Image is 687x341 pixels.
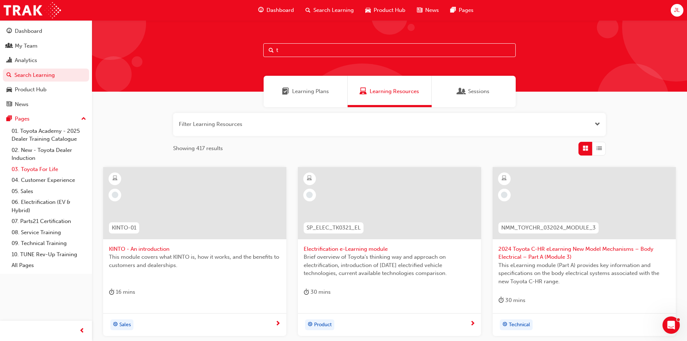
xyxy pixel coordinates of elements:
[275,321,281,327] span: next-icon
[445,3,479,18] a: pages-iconPages
[119,321,131,329] span: Sales
[3,39,89,53] a: My Team
[79,327,85,336] span: prev-icon
[298,167,481,336] a: SP_ELEC_TK0321_ELElectrification e-Learning moduleBrief overview of Toyota’s thinking way and app...
[498,296,504,305] span: duration-icon
[305,6,311,15] span: search-icon
[6,101,12,108] span: news-icon
[173,144,223,153] span: Showing 417 results
[3,25,89,38] a: Dashboard
[671,4,683,17] button: JL
[3,83,89,96] a: Product Hub
[509,321,530,329] span: Technical
[3,112,89,126] button: Pages
[493,167,676,336] a: NMM_TOYCHR_032024_MODULE_32024 Toyota C-HR eLearning New Model Mechanisms – Body Electrical – Par...
[595,120,600,128] button: Open the filter
[292,87,329,96] span: Learning Plans
[313,6,354,14] span: Search Learning
[109,245,281,253] span: KINTO - An introduction
[9,249,89,260] a: 10. TUNE Rev-Up Training
[417,6,422,15] span: news-icon
[374,6,405,14] span: Product Hub
[360,3,411,18] a: car-iconProduct Hub
[9,126,89,145] a: 01. Toyota Academy - 2025 Dealer Training Catalogue
[15,27,42,35] div: Dashboard
[9,216,89,227] a: 07. Parts21 Certification
[9,145,89,164] a: 02. New - Toyota Dealer Induction
[596,144,602,153] span: List
[6,28,12,35] span: guage-icon
[306,192,313,198] span: learningRecordVerb_NONE-icon
[9,238,89,249] a: 09. Technical Training
[113,174,118,183] span: learningResourceType_ELEARNING-icon
[3,98,89,111] a: News
[3,23,89,112] button: DashboardMy TeamAnalyticsSearch LearningProduct HubNews
[282,87,289,96] span: Learning Plans
[498,261,670,286] span: This eLearning module (Part A) provides key information and specifications on the body electrical...
[4,2,61,18] img: Trak
[304,245,475,253] span: Electrification e-Learning module
[103,167,286,336] a: KINTO-01KINTO - An introductionThis module covers what KINTO is, how it works, and the benefits t...
[15,86,47,94] div: Product Hub
[304,288,331,297] div: 30 mins
[15,115,30,123] div: Pages
[468,87,489,96] span: Sessions
[267,6,294,14] span: Dashboard
[6,57,12,64] span: chart-icon
[258,6,264,15] span: guage-icon
[9,175,89,186] a: 04. Customer Experience
[6,87,12,93] span: car-icon
[112,192,118,198] span: learningRecordVerb_NONE-icon
[15,100,28,109] div: News
[432,76,516,107] a: SessionsSessions
[425,6,439,14] span: News
[501,192,507,198] span: learningRecordVerb_NONE-icon
[264,76,348,107] a: Learning PlansLearning Plans
[304,253,475,277] span: Brief overview of Toyota’s thinking way and approach on electrification, introduction of [DATE] e...
[450,6,456,15] span: pages-icon
[498,296,525,305] div: 30 mins
[3,54,89,67] a: Analytics
[348,76,432,107] a: Learning ResourcesLearning Resources
[9,227,89,238] a: 08. Service Training
[15,42,38,50] div: My Team
[113,320,118,329] span: target-icon
[109,253,281,269] span: This module covers what KINTO is, how it works, and the benefits to customers and dealerships.
[9,260,89,271] a: All Pages
[662,316,680,334] iframe: Intercom live chat
[300,3,360,18] a: search-iconSearch Learning
[411,3,445,18] a: news-iconNews
[269,46,274,54] span: Search
[15,56,37,65] div: Analytics
[458,87,465,96] span: Sessions
[470,321,475,327] span: next-icon
[459,6,474,14] span: Pages
[263,43,516,57] input: Search...
[307,174,312,183] span: learningResourceType_ELEARNING-icon
[81,114,86,124] span: up-icon
[9,164,89,175] a: 03. Toyota For Life
[304,288,309,297] span: duration-icon
[3,69,89,82] a: Search Learning
[498,245,670,261] span: 2024 Toyota C-HR eLearning New Model Mechanisms – Body Electrical – Part A (Module 3)
[109,288,114,297] span: duration-icon
[501,224,596,232] span: NMM_TOYCHR_032024_MODULE_3
[308,320,313,329] span: target-icon
[370,87,419,96] span: Learning Resources
[674,6,680,14] span: JL
[583,144,588,153] span: Grid
[502,320,507,329] span: target-icon
[6,116,12,122] span: pages-icon
[112,224,136,232] span: KINTO-01
[109,288,135,297] div: 16 mins
[365,6,371,15] span: car-icon
[314,321,332,329] span: Product
[6,43,12,49] span: people-icon
[6,72,12,79] span: search-icon
[502,174,507,183] span: learningResourceType_ELEARNING-icon
[360,87,367,96] span: Learning Resources
[9,197,89,216] a: 06. Electrification (EV & Hybrid)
